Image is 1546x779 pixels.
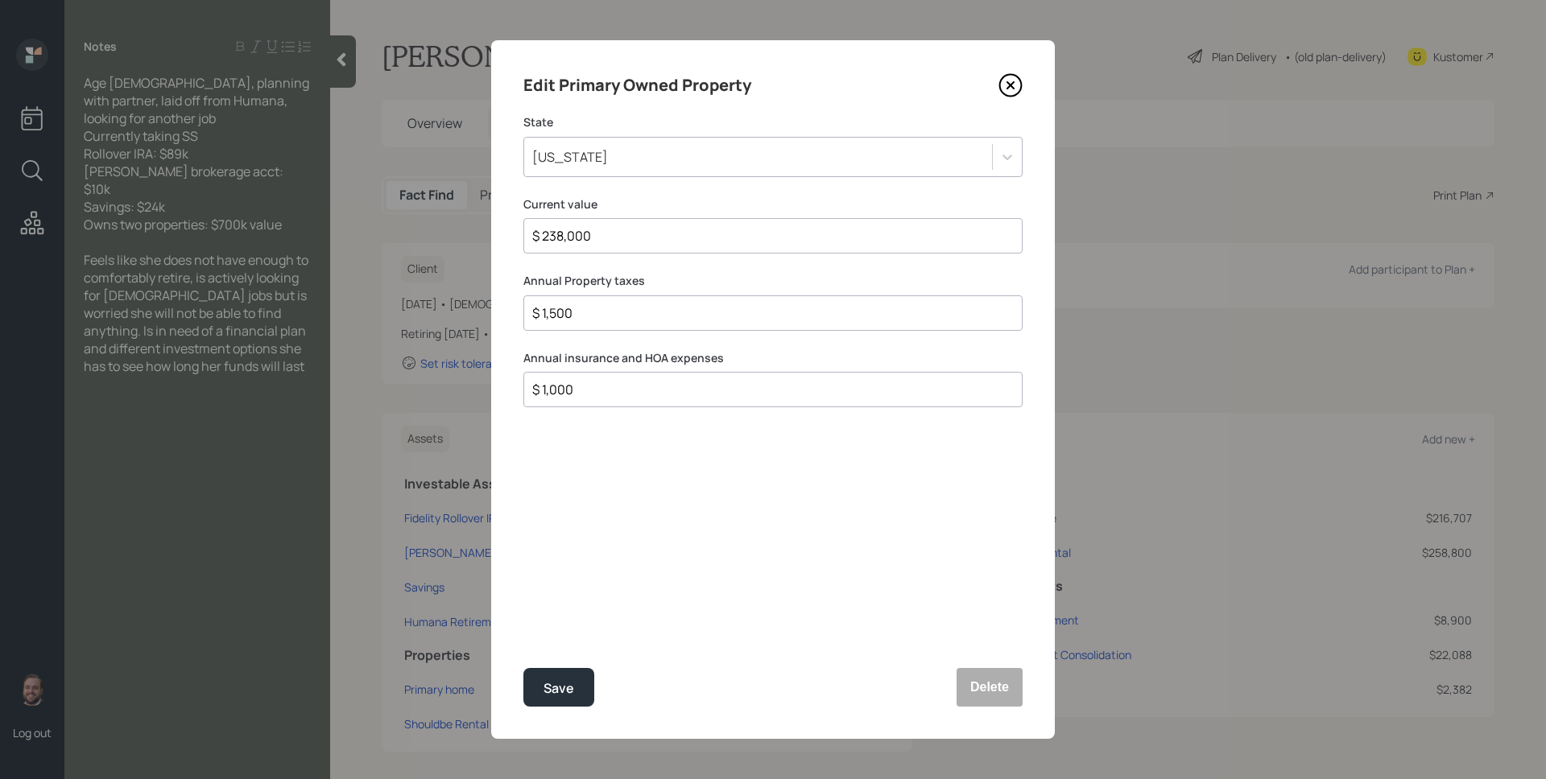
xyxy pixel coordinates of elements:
div: Save [544,678,574,699]
label: State [523,114,1023,130]
div: [US_STATE] [532,148,608,166]
label: Current value [523,196,1023,212]
button: Delete [957,668,1023,707]
label: Annual insurance and HOA expenses [523,350,1023,366]
button: Save [523,668,594,707]
h4: Edit Primary Owned Property [523,72,751,98]
label: Annual Property taxes [523,273,1023,289]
